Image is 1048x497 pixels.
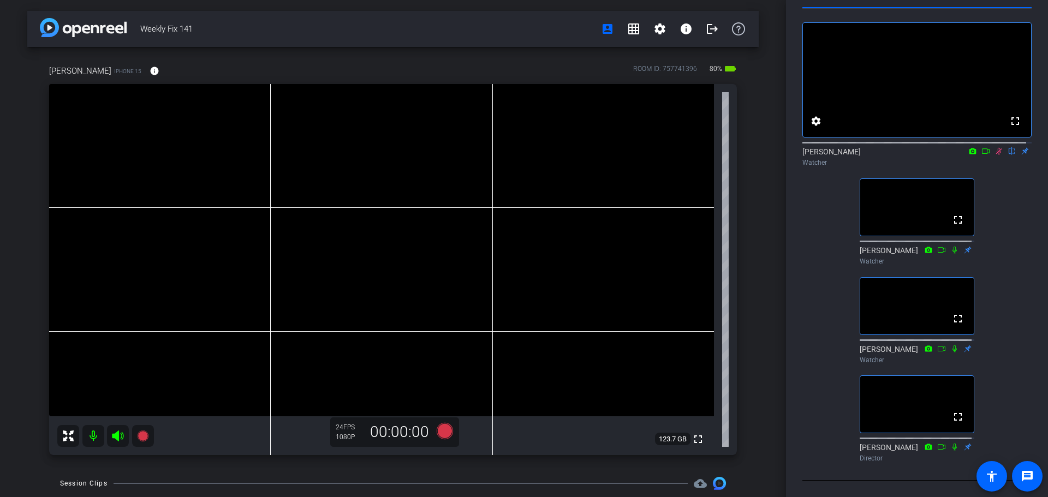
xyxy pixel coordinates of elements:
div: 1080P [336,433,363,441]
mat-icon: fullscreen [692,433,705,446]
div: Watcher [860,256,974,266]
div: [PERSON_NAME] [860,442,974,463]
div: [PERSON_NAME] [860,245,974,266]
mat-icon: info [680,22,693,35]
span: iPhone 15 [114,67,141,75]
mat-icon: cloud_upload [694,477,707,490]
mat-icon: grid_on [627,22,640,35]
div: Watcher [860,355,974,365]
span: 123.7 GB [655,433,690,446]
div: Director [860,453,974,463]
mat-icon: logout [706,22,719,35]
mat-icon: settings [809,115,823,128]
mat-icon: fullscreen [951,213,964,226]
span: 80% [708,60,724,77]
mat-icon: accessibility [985,470,998,483]
div: ROOM ID: 757741396 [633,64,697,80]
mat-icon: message [1021,470,1034,483]
span: Destinations for your clips [694,477,707,490]
div: 00:00:00 [363,423,436,441]
div: [PERSON_NAME] [860,344,974,365]
img: Session clips [713,477,726,490]
div: Watcher [802,158,1032,167]
mat-icon: flip [1005,146,1019,155]
span: [PERSON_NAME] [49,65,111,77]
mat-icon: info [150,66,159,76]
mat-icon: settings [653,22,666,35]
mat-icon: fullscreen [951,410,964,423]
mat-icon: battery_std [724,62,737,75]
div: [PERSON_NAME] [802,146,1032,167]
div: 24 [336,423,363,432]
mat-icon: fullscreen [951,312,964,325]
mat-icon: account_box [601,22,614,35]
img: app-logo [40,18,127,37]
mat-icon: fullscreen [1009,115,1022,128]
span: Weekly Fix 141 [140,18,594,40]
div: Session Clips [60,478,108,489]
span: FPS [343,423,355,431]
